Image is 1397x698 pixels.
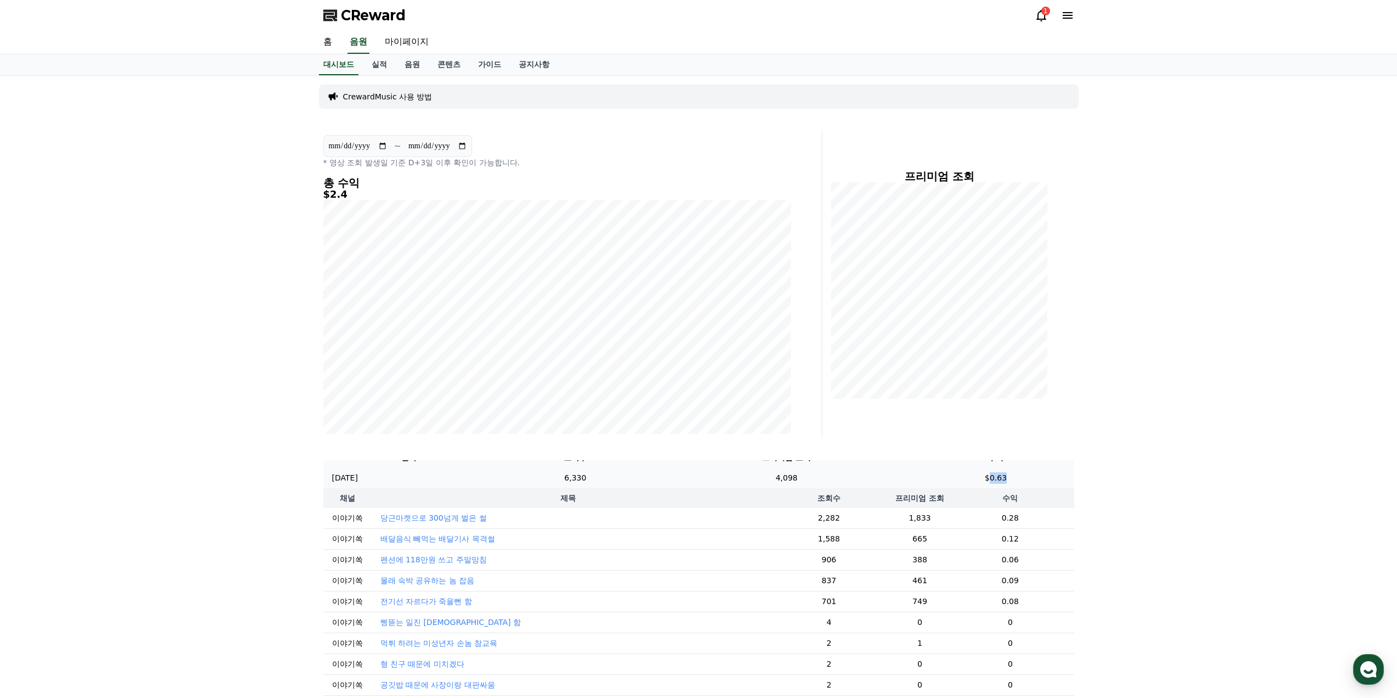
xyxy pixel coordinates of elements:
[893,612,946,633] td: 0
[372,488,765,508] th: 제목
[893,654,946,674] td: 0
[765,591,893,612] td: 701
[376,31,437,54] a: 마이페이지
[510,54,558,75] a: 공지사항
[323,612,372,633] td: 이야기쏙
[946,674,1074,695] td: 0
[323,633,372,654] td: 이야기쏙
[323,7,406,24] a: CReward
[1041,7,1050,15] div: 1
[765,570,893,591] td: 837
[380,617,521,628] button: 삥뜯는 일진 [DEMOGRAPHIC_DATA] 함
[323,157,791,168] p: * 영상 조회 발생일 기준 D+3일 이후 확인이 가능합니다.
[319,54,358,75] a: 대시보드
[380,554,487,565] button: 펜션에 118만원 쓰고 주말망침
[831,170,1048,182] h4: 프리미엄 조회
[946,508,1074,529] td: 0.28
[765,508,893,529] td: 2,282
[323,177,791,189] h4: 총 수익
[3,348,72,376] a: 홈
[765,633,893,654] td: 2
[323,654,372,674] td: 이야기쏙
[35,365,41,373] span: 홈
[429,54,469,75] a: 콘텐츠
[946,549,1074,570] td: 0.06
[765,674,893,695] td: 2
[946,633,1074,654] td: 0
[323,488,372,508] th: 채널
[380,658,464,669] button: 형 친구 때문에 미치겠다
[946,488,1074,508] th: 수익
[343,91,433,102] a: CrewardMusic 사용 방법
[765,612,893,633] td: 4
[469,54,510,75] a: 가이드
[72,348,142,376] a: 대화
[655,468,917,488] td: 4,098
[765,549,893,570] td: 906
[394,139,401,153] p: ~
[323,674,372,695] td: 이야기쏙
[946,570,1074,591] td: 0.09
[323,591,372,612] td: 이야기쏙
[893,508,946,529] td: 1,833
[396,54,429,75] a: 음원
[946,654,1074,674] td: 0
[893,528,946,549] td: 665
[918,468,1074,488] td: $0.63
[380,575,475,586] button: 몰래 숙박 공유하는 놈 잡음
[1035,9,1048,22] a: 1
[315,31,341,54] a: 홈
[170,365,183,373] span: 설정
[380,596,472,607] button: 전기선 자르다가 죽을뻔 함
[363,54,396,75] a: 실적
[323,549,372,570] td: 이야기쏙
[380,638,498,649] button: 먹튀 하려는 미성년자 손놈 참교육
[946,591,1074,612] td: 0.08
[380,512,487,523] button: 당근마켓으로 300넘게 벌은 썰
[142,348,211,376] a: 설정
[347,31,369,54] a: 음원
[100,365,114,374] span: 대화
[946,612,1074,633] td: 0
[380,533,495,544] button: 배달음식 빼먹는 배달기사 목격썰
[893,488,946,508] th: 프리미엄 조회
[893,674,946,695] td: 0
[495,468,655,488] td: 6,330
[332,472,358,484] p: [DATE]
[323,528,372,549] td: 이야기쏙
[893,570,946,591] td: 461
[323,508,372,529] td: 이야기쏙
[765,654,893,674] td: 2
[341,7,406,24] span: CReward
[946,528,1074,549] td: 0.12
[323,189,791,200] h5: $2.4
[380,679,495,690] button: 공깃밥 때문에 사장이랑 대판싸움
[893,633,946,654] td: 1
[765,528,893,549] td: 1,588
[765,488,893,508] th: 조회수
[323,570,372,591] td: 이야기쏙
[893,549,946,570] td: 388
[893,591,946,612] td: 749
